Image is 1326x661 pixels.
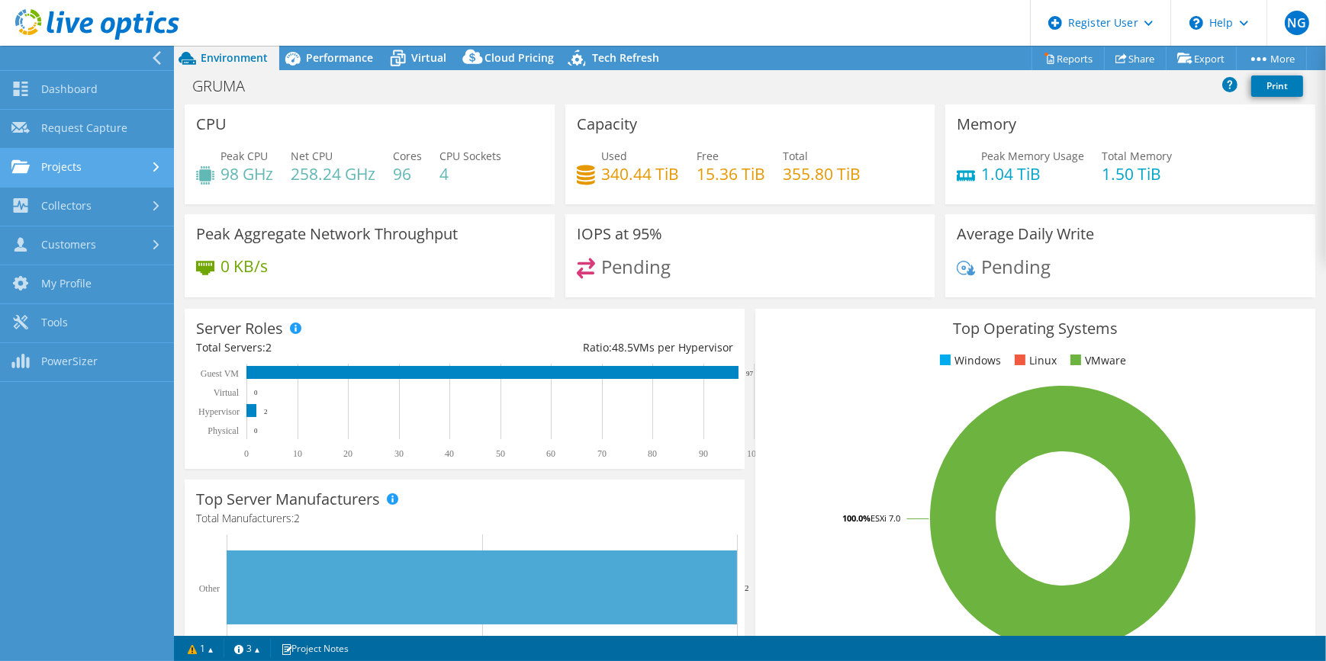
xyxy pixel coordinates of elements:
span: 48.5 [612,340,633,355]
span: Performance [306,50,373,65]
span: 2 [266,340,272,355]
span: Pending [601,254,671,279]
h4: 15.36 TiB [697,165,765,182]
text: 2 [264,408,268,416]
a: 1 [177,639,224,658]
a: Reports [1032,47,1105,70]
a: 3 [224,639,271,658]
a: Project Notes [270,639,359,658]
li: VMware [1067,352,1126,369]
text: 70 [597,448,607,459]
text: 50 [496,448,505,459]
text: Hypervisor [198,406,240,417]
text: 40 [445,448,454,459]
text: 60 [546,448,555,459]
text: 0 [254,427,258,435]
span: Total Memory [1102,149,1172,163]
text: 97 [746,370,754,377]
span: CPU Sockets [439,149,501,163]
a: Print [1251,75,1303,97]
text: Other [199,583,220,594]
span: Pending [981,254,1051,279]
span: NG [1285,11,1309,35]
h4: 340.44 TiB [601,165,679,182]
text: 20 [343,448,352,459]
h4: 1.50 TiB [1102,165,1172,182]
h3: CPU [196,116,227,133]
text: 80 [648,448,657,459]
li: Windows [936,352,1001,369]
text: 90 [699,448,708,459]
span: Environment [201,50,268,65]
h4: 0 KB/s [220,258,268,274]
span: Tech Refresh [592,50,659,65]
span: Virtual [411,50,446,65]
svg: \n [1189,16,1203,30]
tspan: 100.0% [842,512,871,524]
text: 10 [293,448,302,459]
div: Total Servers: [196,339,465,356]
h3: Memory [957,116,1016,133]
text: 30 [394,448,404,459]
h4: 258.24 GHz [291,165,375,182]
h1: GRUMA [185,78,269,95]
text: 0 [254,389,258,396]
div: Ratio: VMs per Hypervisor [465,339,733,356]
text: Physical [208,425,239,436]
a: Export [1166,47,1237,70]
text: 0 [244,448,249,459]
tspan: ESXi 7.0 [871,512,900,524]
a: More [1236,47,1307,70]
span: Total [783,149,808,163]
span: Cores [393,149,422,163]
span: Peak Memory Usage [981,149,1084,163]
span: 2 [294,511,300,525]
li: Linux [1011,352,1057,369]
h4: 96 [393,165,422,182]
text: Virtual [214,387,240,398]
h3: Server Roles [196,320,283,337]
h3: IOPS at 95% [577,226,662,242]
span: Net CPU [291,149,333,163]
span: Used [601,149,627,163]
h3: Capacity [577,116,637,133]
h3: Top Server Manufacturers [196,491,380,508]
text: 100 [747,448,761,459]
h4: 1.04 TiB [981,165,1084,182]
h4: Total Manufacturers: [196,510,733,527]
a: Share [1104,47,1167,70]
h3: Top Operating Systems [767,320,1304,337]
text: 2 [745,583,749,592]
h4: 355.80 TiB [783,165,861,182]
span: Free [697,149,719,163]
h4: 98 GHz [220,165,273,182]
h3: Average Daily Write [957,226,1094,242]
text: Guest VM [201,368,239,379]
span: Cloud Pricing [484,50,554,65]
h4: 4 [439,165,501,182]
h3: Peak Aggregate Network Throughput [196,226,458,242]
span: Peak CPU [220,149,268,163]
